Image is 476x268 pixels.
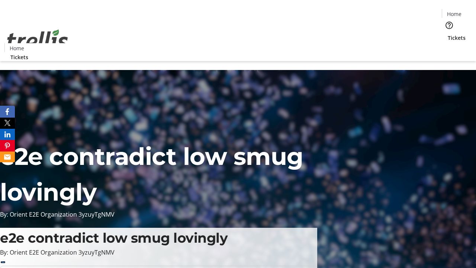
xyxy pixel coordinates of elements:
[442,34,472,42] a: Tickets
[442,42,457,57] button: Cart
[5,44,29,52] a: Home
[4,53,34,61] a: Tickets
[10,44,24,52] span: Home
[4,21,71,58] img: Orient E2E Organization 3yzuyTgNMV's Logo
[442,18,457,33] button: Help
[442,10,466,18] a: Home
[10,53,28,61] span: Tickets
[448,34,466,42] span: Tickets
[447,10,461,18] span: Home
